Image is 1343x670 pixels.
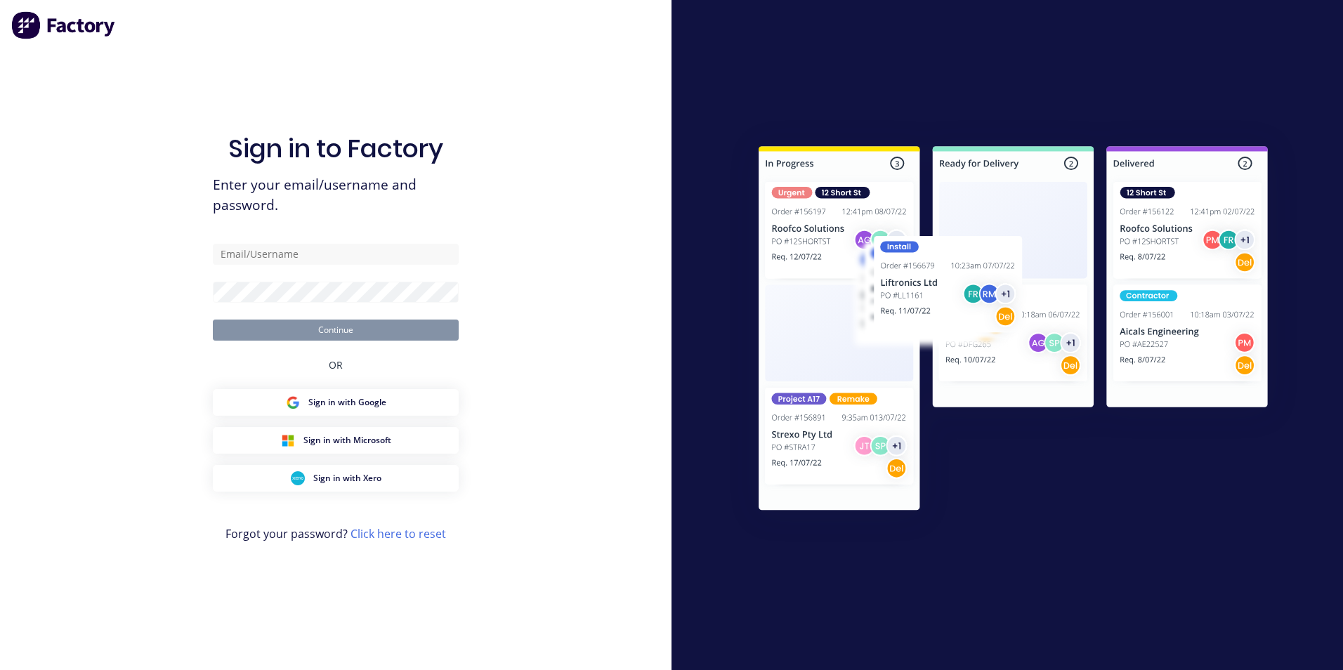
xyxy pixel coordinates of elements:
button: Continue [213,320,459,341]
img: Sign in [728,118,1299,544]
img: Google Sign in [286,395,300,409]
span: Sign in with Google [308,396,386,409]
a: Click here to reset [351,526,446,541]
button: Xero Sign inSign in with Xero [213,465,459,492]
span: Enter your email/username and password. [213,175,459,216]
h1: Sign in to Factory [228,133,443,164]
input: Email/Username [213,244,459,265]
img: Xero Sign in [291,471,305,485]
img: Factory [11,11,117,39]
span: Sign in with Xero [313,472,381,485]
button: Microsoft Sign inSign in with Microsoft [213,427,459,454]
span: Forgot your password? [225,525,446,542]
span: Sign in with Microsoft [303,434,391,447]
button: Google Sign inSign in with Google [213,389,459,416]
div: OR [329,341,343,389]
img: Microsoft Sign in [281,433,295,447]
